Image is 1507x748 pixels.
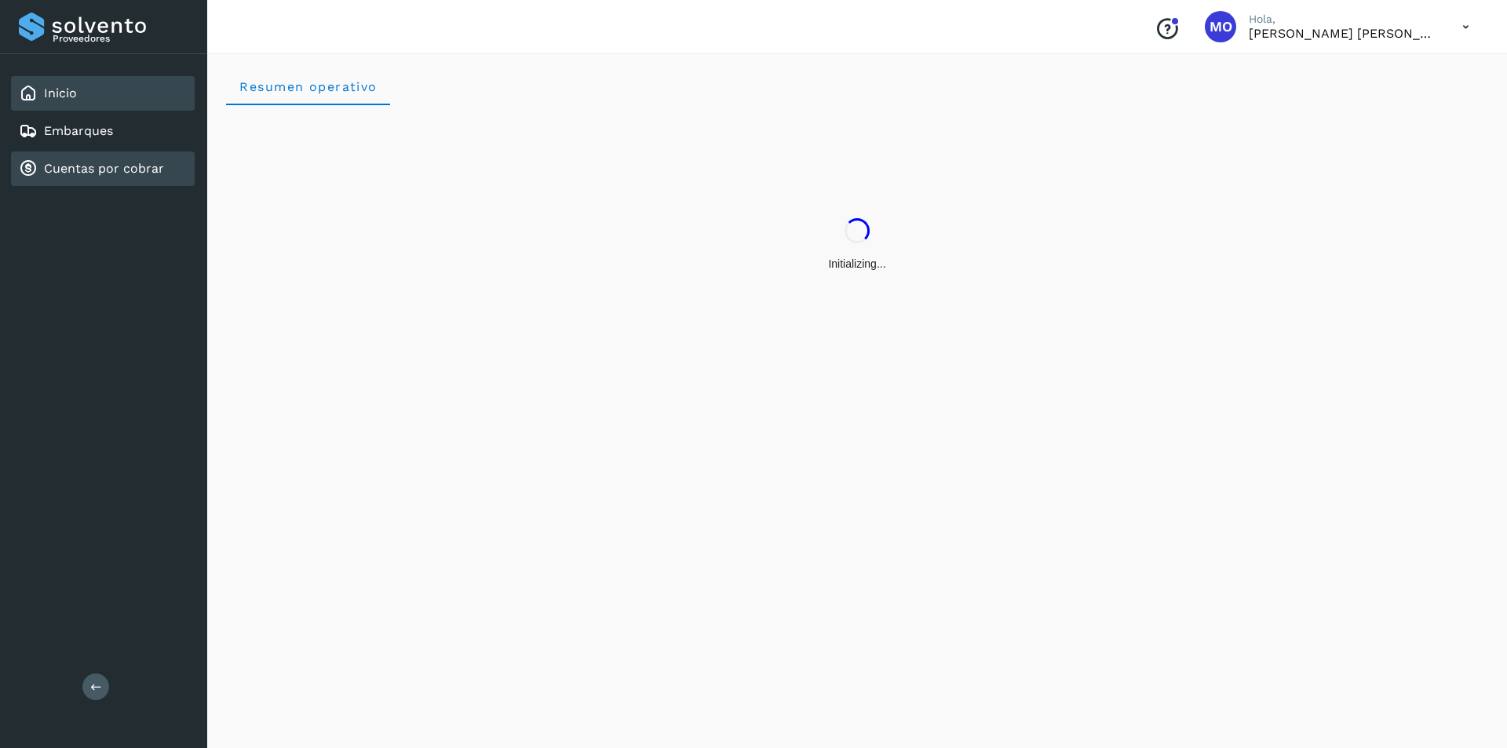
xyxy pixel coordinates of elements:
[11,151,195,186] div: Cuentas por cobrar
[1249,26,1437,41] p: Macaria Olvera Camarillo
[44,86,77,100] a: Inicio
[11,76,195,111] div: Inicio
[44,161,164,176] a: Cuentas por cobrar
[239,79,378,94] span: Resumen operativo
[53,33,188,44] p: Proveedores
[1249,13,1437,26] p: Hola,
[11,114,195,148] div: Embarques
[44,123,113,138] a: Embarques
